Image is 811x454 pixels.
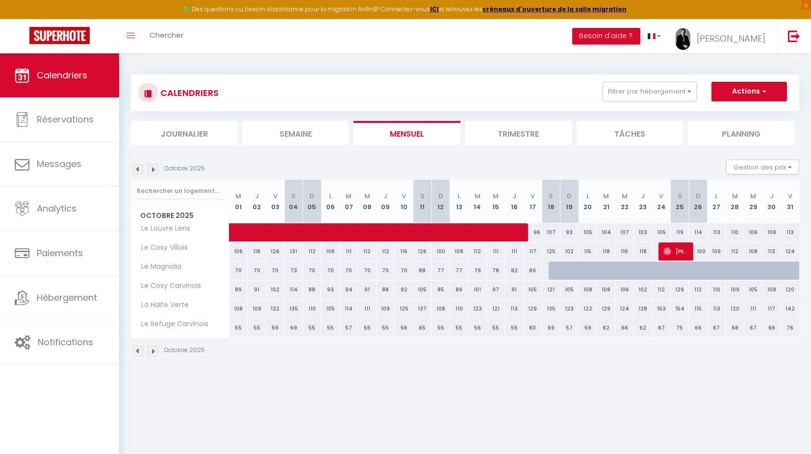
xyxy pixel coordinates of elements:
th: 08 [358,180,377,223]
img: logout [788,30,800,42]
div: 106 [321,242,340,261]
abbr: J [770,191,774,201]
div: 118 [634,242,653,261]
th: 05 [303,180,322,223]
div: 101 [468,281,487,299]
div: 108 [229,300,248,318]
div: 67 [744,319,763,337]
div: 110 [303,300,322,318]
div: 70 [266,262,285,280]
button: Actions [711,82,787,101]
div: 55 [505,319,524,337]
a: créneaux d'ouverture de la salle migration [483,5,627,13]
div: 105 [524,281,542,299]
div: 70 [340,262,358,280]
div: 73 [284,262,303,280]
abbr: M [364,191,370,201]
div: 77 [450,262,469,280]
span: Analytics [37,202,76,215]
div: 112 [652,281,671,299]
abbr: L [457,191,460,201]
th: 17 [524,180,542,223]
div: 121 [542,281,560,299]
div: 111 [487,242,506,261]
div: 111 [505,242,524,261]
div: 105 [652,223,671,241]
li: Tâches [577,121,683,145]
abbr: L [329,191,332,201]
div: 103 [634,223,653,241]
div: 125 [542,242,560,261]
div: 55 [248,319,266,337]
div: 59 [266,319,285,337]
li: Journalier [131,121,237,145]
div: 91 [505,281,524,299]
div: 110 [708,281,726,299]
div: 57 [340,319,358,337]
div: 65 [413,319,432,337]
span: Le Magnolia [133,262,184,272]
div: 115 [689,300,708,318]
div: 116 [615,242,634,261]
abbr: V [402,191,406,201]
div: 108 [597,281,616,299]
th: 29 [744,180,763,223]
div: 110 [450,300,469,318]
div: 67 [652,319,671,337]
strong: ICI [431,5,439,13]
div: 70 [377,262,395,280]
div: 79 [468,262,487,280]
div: 111 [340,242,358,261]
div: 55 [321,319,340,337]
th: 09 [377,180,395,223]
div: 67 [708,319,726,337]
div: 118 [248,242,266,261]
div: 112 [468,242,487,261]
div: 85 [431,281,450,299]
div: 89 [450,281,469,299]
abbr: L [586,191,589,201]
div: 108 [450,242,469,261]
div: 153 [652,300,671,318]
div: 111 [358,300,377,318]
div: 88 [303,281,322,299]
th: 16 [505,180,524,223]
th: 28 [726,180,744,223]
th: 13 [450,180,469,223]
div: 91 [358,281,377,299]
th: 20 [579,180,597,223]
abbr: M [493,191,499,201]
div: 112 [358,242,377,261]
abbr: J [512,191,516,201]
div: 105 [413,281,432,299]
div: 55 [450,319,469,337]
span: Hébergement [37,291,97,304]
div: 108 [762,223,781,241]
th: 23 [634,180,653,223]
span: [PERSON_NAME] [663,242,688,261]
div: 100 [689,242,708,261]
div: 108 [762,281,781,299]
span: Calendriers [37,69,87,81]
span: Le Cosy Villois [133,242,191,253]
th: 19 [560,180,579,223]
div: 102 [266,281,285,299]
div: 113 [708,300,726,318]
abbr: J [641,191,645,201]
li: Planning [688,121,794,145]
th: 30 [762,180,781,223]
abbr: S [678,191,682,201]
abbr: L [715,191,718,201]
div: 59 [579,319,597,337]
span: Le Cosy Carvinois [133,281,204,291]
div: 89 [229,281,248,299]
div: 112 [377,242,395,261]
div: 129 [524,300,542,318]
div: 120 [726,300,744,318]
div: 123 [468,300,487,318]
div: 66 [689,319,708,337]
th: 14 [468,180,487,223]
div: 55 [431,319,450,337]
div: 108 [579,281,597,299]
